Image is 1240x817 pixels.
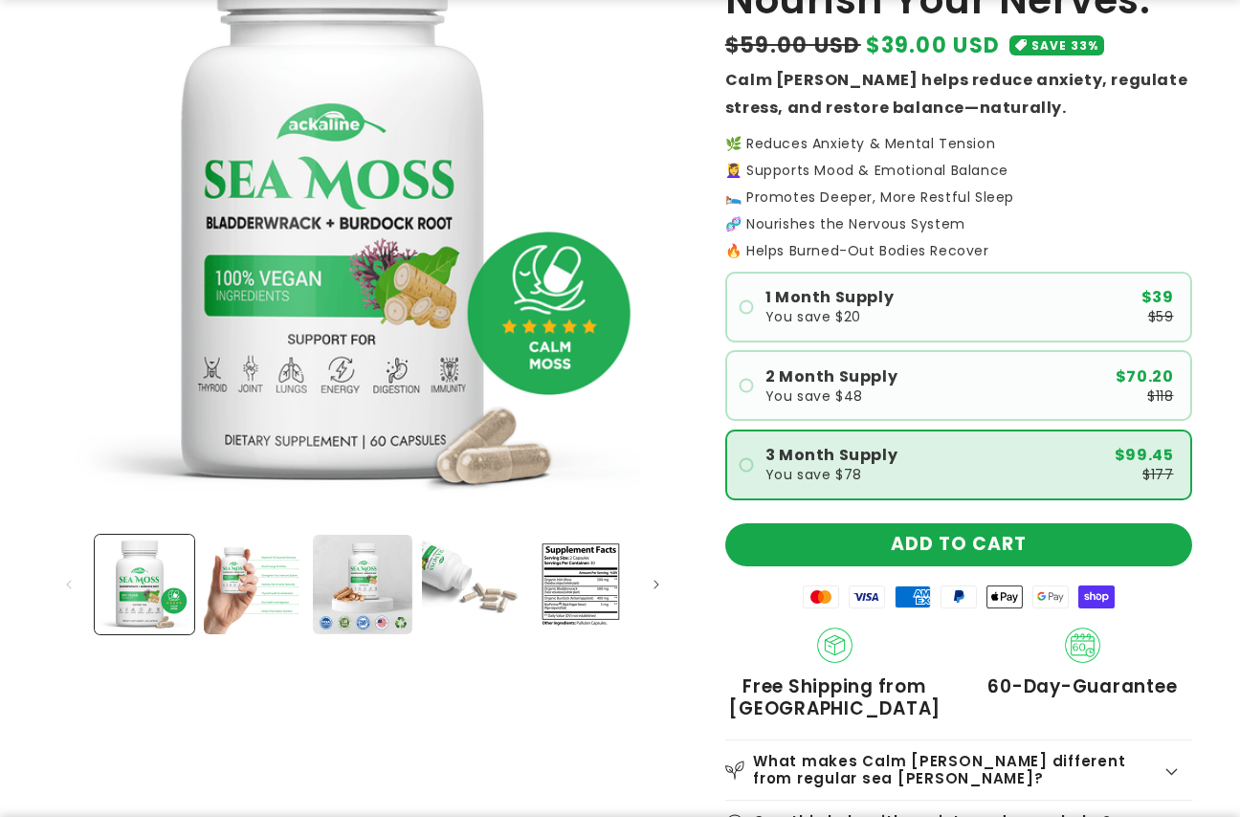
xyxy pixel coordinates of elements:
[765,468,862,481] span: You save $78
[817,628,853,664] img: Shipping.png
[765,290,894,305] span: 1 Month Supply
[635,563,677,606] button: Slide right
[765,448,897,463] span: 3 Month Supply
[1142,468,1173,481] span: $177
[1116,369,1174,385] span: $70.20
[313,535,412,634] button: Load image 3 in gallery view
[725,523,1192,566] button: ADD TO CART
[1148,310,1174,323] span: $59
[753,753,1162,788] h2: What makes Calm [PERSON_NAME] different from regular sea [PERSON_NAME]?
[48,563,90,606] button: Slide left
[1141,290,1174,305] span: $39
[204,535,303,634] button: Load image 2 in gallery view
[725,675,944,720] span: Free Shipping from [GEOGRAPHIC_DATA]
[1147,389,1173,403] span: $118
[725,137,1192,231] p: 🌿 Reduces Anxiety & Mental Tension 💆‍♀️ Supports Mood & Emotional Balance 🛌 Promotes Deeper, More...
[866,30,1000,61] span: $39.00 USD
[725,740,1192,800] summary: What makes Calm [PERSON_NAME] different from regular sea [PERSON_NAME]?
[987,675,1177,697] span: 60-Day-Guarantee
[1031,35,1098,55] span: SAVE 33%
[531,535,631,634] button: Load image 5 in gallery view
[765,310,861,323] span: You save $20
[725,69,1187,119] strong: Calm [PERSON_NAME] helps reduce anxiety, regulate stress, and restore balance—naturally.
[725,30,861,61] s: $59.00 USD
[765,389,863,403] span: You save $48
[1115,448,1174,463] span: $99.45
[422,535,521,634] button: Load image 4 in gallery view
[725,244,1192,257] p: 🔥 Helps Burned-Out Bodies Recover
[1065,628,1101,664] img: 60_day_Guarantee.png
[765,369,897,385] span: 2 Month Supply
[95,535,194,634] button: Load image 1 in gallery view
